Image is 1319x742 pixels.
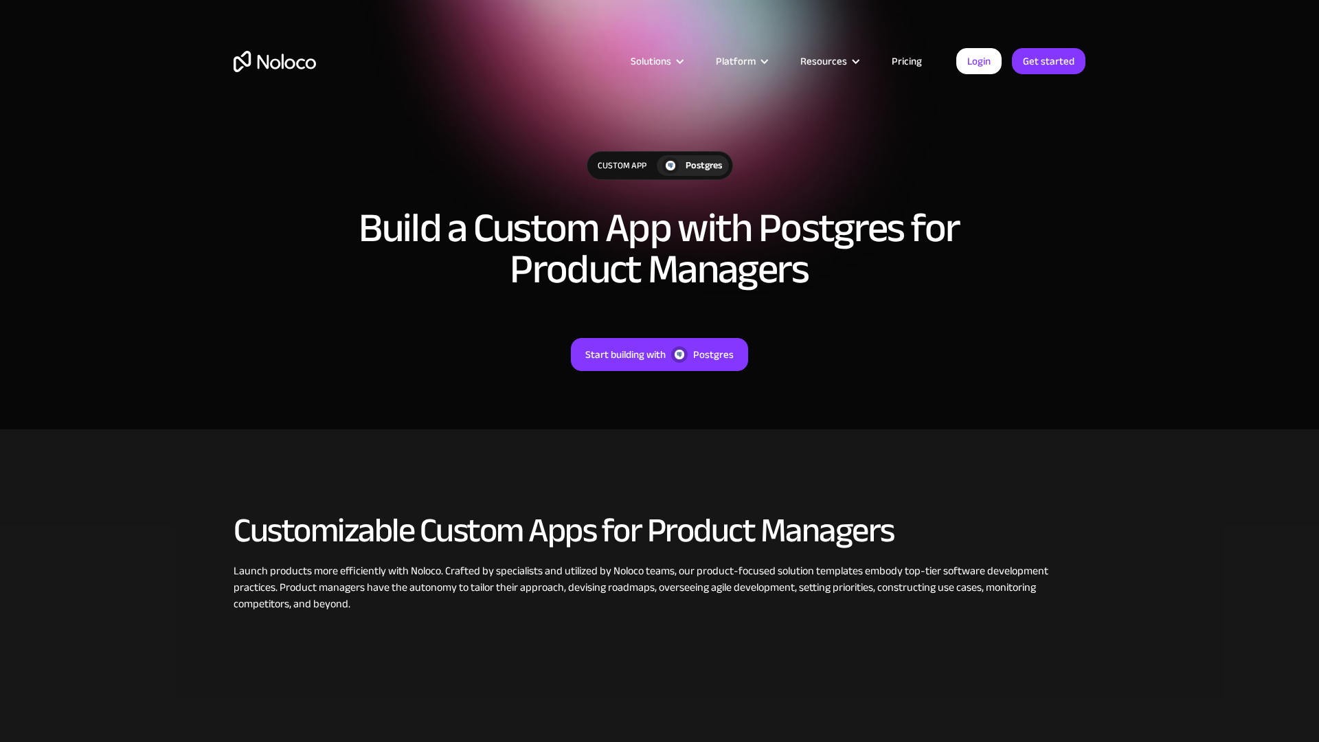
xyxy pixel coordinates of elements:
div: Resources [800,52,847,70]
div: Platform [716,52,756,70]
a: Login [956,48,1002,74]
a: Start building withPostgres [571,338,748,371]
a: Get started [1012,48,1085,74]
h2: Customizable Custom Apps for Product Managers [234,512,1085,549]
a: home [234,51,316,72]
div: Custom App [587,152,657,179]
div: Start building with [585,346,666,363]
div: Postgres [686,158,722,173]
div: Platform [699,52,783,70]
div: Solutions [631,52,671,70]
h1: Build a Custom App with Postgres for Product Managers [350,207,969,290]
div: Launch products more efficiently with Noloco. Crafted by specialists and utilized by Noloco teams... [234,563,1085,612]
div: Resources [783,52,875,70]
a: Pricing [875,52,939,70]
div: Postgres [693,346,734,363]
div: Solutions [613,52,699,70]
